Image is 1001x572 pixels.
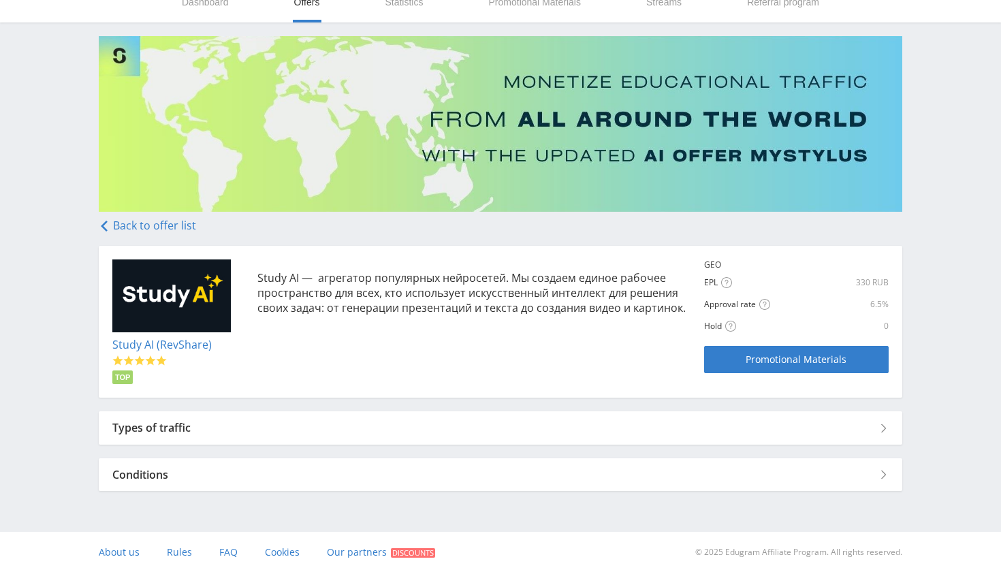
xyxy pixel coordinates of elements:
div: 6.5% [829,299,889,310]
span: FAQ [219,545,238,558]
span: Our partners [327,545,387,558]
div: Approval rate [704,299,826,311]
a: Promotional Materials [704,346,888,373]
span: Discounts [391,548,435,558]
span: Promotional Materials [746,354,846,365]
div: Types of traffic [99,411,902,444]
div: Conditions [99,458,902,491]
div: GEO [704,259,748,270]
div: EPL [704,277,748,289]
a: Study AI (RevShare) [112,337,212,352]
p: Study AI — агрегатор популярных нейросетей. Мы создаем единое рабочее пространство для всех, кто ... [257,270,691,315]
div: Hold [704,321,826,332]
li: TOP [112,370,133,384]
span: About us [99,545,140,558]
span: Rules [167,545,192,558]
span: Cookies [265,545,300,558]
div: 330 RUB [751,277,889,288]
div: 0 [829,321,889,332]
a: Back to offer list [99,218,196,233]
img: 26da8b37dabeab13929e644082f29e99.jpg [112,259,231,333]
img: Banner [99,36,902,212]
